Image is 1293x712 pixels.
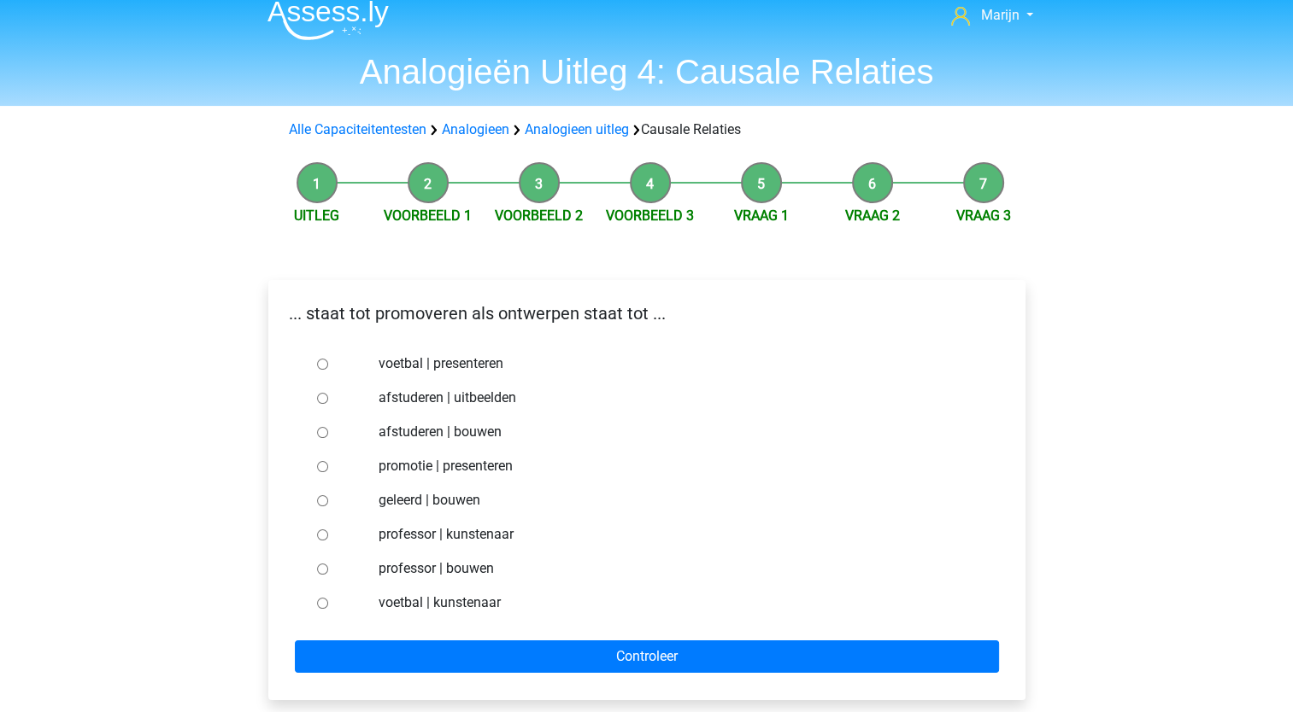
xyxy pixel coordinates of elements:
[379,353,970,374] label: voetbal | presenteren
[845,207,900,224] a: Vraag 2
[442,121,509,137] a: Analogieen
[980,7,1019,23] span: Marijn
[282,120,1012,140] div: Causale Relaties
[379,524,970,545] label: professor | kunstenaar
[606,207,694,224] a: Voorbeeld 3
[379,388,970,408] label: afstuderen | uitbeelden
[289,121,426,137] a: Alle Capaciteitentesten
[734,207,789,224] a: Vraag 1
[294,207,339,224] a: Uitleg
[944,5,1039,26] a: Marijn
[254,51,1040,92] h1: Analogieën Uitleg 4: Causale Relaties
[379,490,970,511] label: geleerd | bouwen
[525,121,629,137] a: Analogieen uitleg
[495,207,583,224] a: Voorbeeld 2
[379,558,970,579] label: professor | bouwen
[379,456,970,476] label: promotie | presenteren
[379,592,970,613] label: voetbal | kunstenaar
[282,301,1012,326] p: ... staat tot promoveren als ontwerpen staat tot ...
[295,640,999,673] input: Controleer
[956,207,1011,224] a: Vraag 3
[384,207,472,224] a: Voorbeeld 1
[379,422,970,442] label: afstuderen | bouwen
